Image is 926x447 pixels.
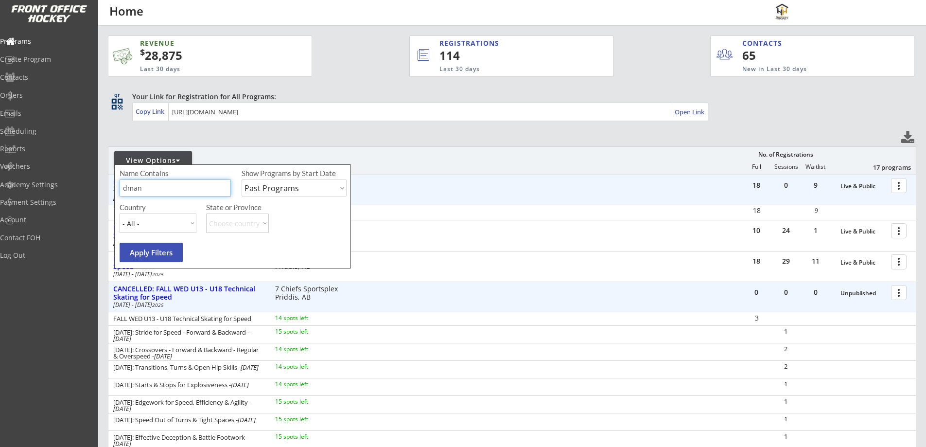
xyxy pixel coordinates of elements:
div: Your Link for Registration for All Programs: [132,92,886,102]
div: [DATE] - [DATE] [113,271,262,277]
div: Copy Link [136,107,166,116]
div: 14 spots left [275,315,338,321]
div: 65 [742,47,802,64]
div: Full [742,163,771,170]
div: 0 [771,182,801,189]
div: qr [111,92,122,98]
div: 2 [771,346,800,352]
button: more_vert [891,254,907,269]
div: 0 [742,289,771,296]
em: [DATE] [241,363,259,372]
div: [DATE]: Starts & Stops for Explosiveness - [113,382,262,388]
div: [DATE] - [DATE] [113,302,262,308]
div: [DATE]: Speed Out of Turns & Tight Spaces - [113,417,262,423]
div: 9 [802,208,831,214]
a: Open Link [675,105,705,119]
div: FALL THUR AM Skating & Skills Combo - 10yrs + [113,209,262,215]
div: [DATE]: Edgework for Speed, Efficiency & Agility - [113,399,262,412]
div: 24 [771,227,801,234]
div: 1 [771,416,800,422]
button: qr_code [110,97,124,111]
div: REGISTRATIONS [439,38,568,48]
div: [DATE] - [DATE] [113,240,262,246]
div: [DATE]: Crossovers - Forward & Backward - Regular & Overspeed - [113,347,262,359]
div: 114 [439,47,580,64]
div: Country [120,204,196,211]
button: more_vert [891,178,907,193]
div: Open Link [675,108,705,116]
div: Waitlist [801,163,830,170]
em: [DATE] [238,415,256,424]
div: Live & Public [840,259,886,266]
div: View Options [114,156,192,165]
button: more_vert [891,223,907,238]
em: 2025 [152,302,164,308]
div: 0 [801,289,830,296]
div: 1 [771,433,800,440]
div: CANCELLED: FALL WED U13 - U18 Technical Skating for Speed [113,285,265,302]
div: 1 [801,227,830,234]
div: 3 [742,315,771,322]
div: 9 [801,182,830,189]
div: 0 [771,289,801,296]
div: New in Last 30 days [742,65,869,73]
em: [DATE] [113,404,131,413]
div: Name Contains [120,170,196,177]
div: 14 spots left [275,381,338,387]
div: 14 spots left [275,346,338,352]
em: [DATE] [154,352,172,360]
div: 14 spots left [275,364,338,370]
div: 1 [771,381,800,387]
em: 2025 [152,271,164,278]
div: FALL THUR AM Skating & Skills Combo - 10yrs + [113,178,265,195]
div: [DATE] - [DATE] [113,195,262,201]
div: 17 programs [860,163,911,172]
div: 1 [771,328,800,335]
div: Last 30 days [140,65,264,73]
div: No. of Registrations [755,151,816,158]
div: [DATE]: Stride for Speed - Forward & Backward - [113,329,262,342]
div: 11 [801,258,830,265]
div: 18 [742,258,771,265]
div: 15 spots left [275,329,338,335]
div: 15 spots left [275,399,338,405]
div: Live & Public [840,183,886,190]
div: 2 [771,363,800,370]
div: 7 Chiefs Sportsplex Priddis, AB [275,254,351,271]
div: 18 [742,182,771,189]
div: FALL WED U13 - U18 Technical Skating for Speed [113,316,262,322]
button: Apply Filters [120,243,183,262]
div: 18 [742,207,771,214]
div: 15 spots left [275,416,338,422]
div: Live & Public [840,228,886,235]
div: Sessions [771,163,801,170]
div: 7 Chiefs Sportsplex Priddis, AB [275,285,351,302]
em: [DATE] [231,380,249,389]
div: 10 [742,227,771,234]
div: 15 spots left [275,434,338,440]
div: Unpublished [840,290,886,297]
div: 29 [771,258,801,265]
div: 1 [771,398,800,405]
div: REVENUE [140,38,264,48]
em: [DATE] [113,334,131,343]
div: State or Province [206,204,345,211]
button: more_vert [891,285,907,300]
div: [DATE]: Transitions, Turns & Open Hip Skills - [113,364,262,371]
div: CONTACTS [742,38,786,48]
div: 28,875 [140,47,281,64]
sup: $ [140,46,145,58]
div: Show Programs by Start Date [242,170,345,177]
div: FALL TUE U9 - U11 - Technical Skating for Speed [113,254,265,271]
div: [DATE]: Effective Deception & Battle Footwork - [113,434,262,447]
div: Last 30 days [439,65,573,73]
div: FALL TUE U13 - U18 Technical Skating for Speed [113,223,265,240]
